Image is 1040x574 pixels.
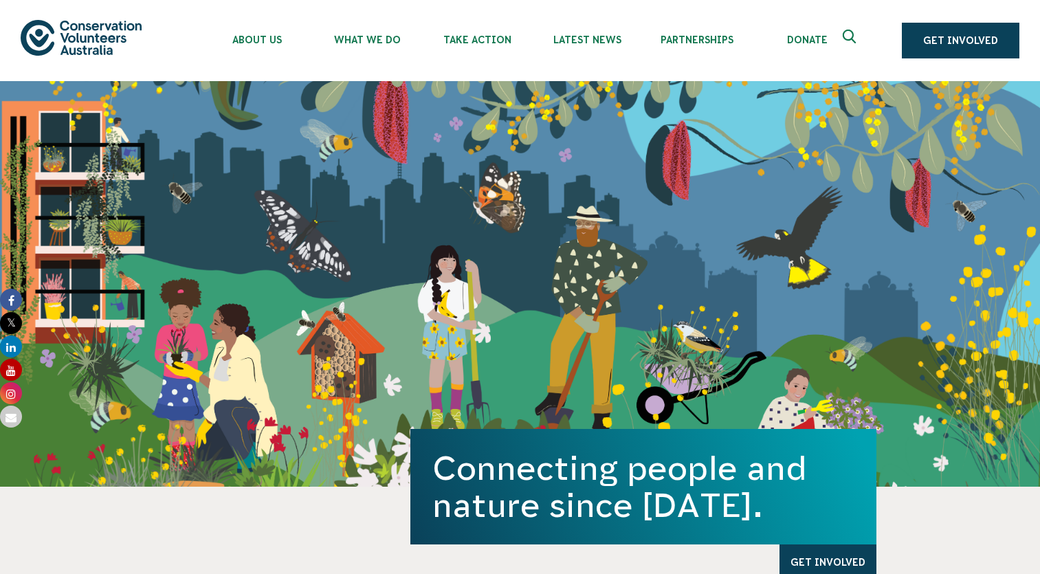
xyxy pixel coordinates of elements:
span: About Us [202,34,312,45]
a: Get Involved [902,23,1019,58]
button: Expand search box Close search box [834,24,867,57]
span: Latest News [532,34,642,45]
img: logo.svg [21,20,142,55]
span: Take Action [422,34,532,45]
span: Partnerships [642,34,752,45]
h1: Connecting people and nature since [DATE]. [432,450,854,524]
span: Expand search box [843,30,860,52]
span: Donate [752,34,862,45]
span: What We Do [312,34,422,45]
